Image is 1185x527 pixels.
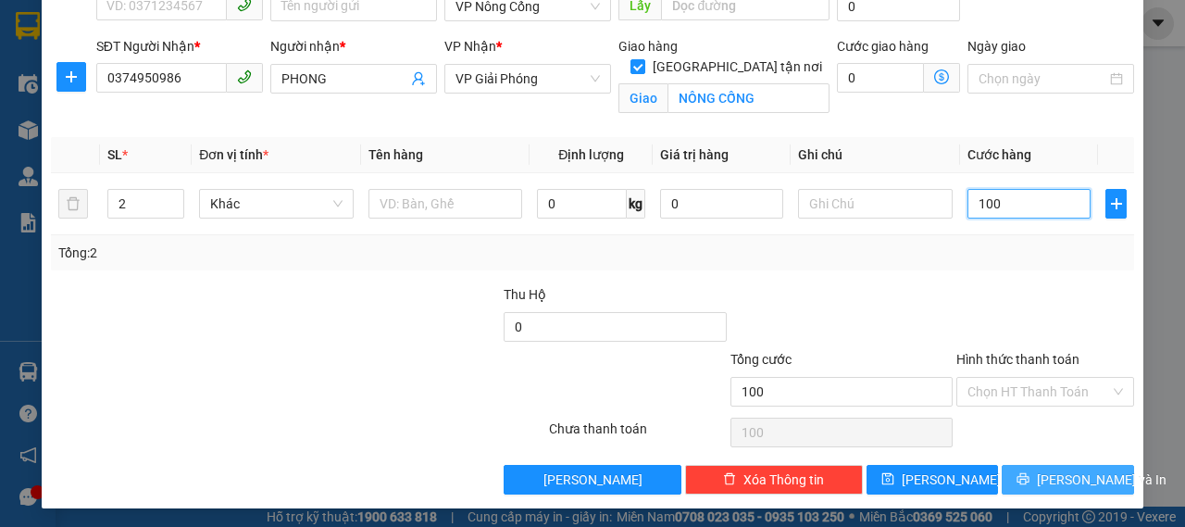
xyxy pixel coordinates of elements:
[558,147,624,162] span: Định lượng
[210,190,343,218] span: Khác
[411,71,426,86] span: user-add
[444,39,496,54] span: VP Nhận
[902,470,1001,490] span: [PERSON_NAME]
[1106,196,1126,211] span: plus
[107,147,122,162] span: SL
[867,465,999,495] button: save[PERSON_NAME]
[504,465,681,495] button: [PERSON_NAME]
[270,36,437,56] div: Người nhận
[618,83,667,113] span: Giao
[837,63,924,93] input: Cước giao hàng
[237,69,252,84] span: phone
[199,147,268,162] span: Đơn vị tính
[96,36,263,56] div: SĐT Người Nhận
[56,62,86,92] button: plus
[881,472,894,487] span: save
[667,83,829,113] input: Giao tận nơi
[967,147,1031,162] span: Cước hàng
[967,39,1026,54] label: Ngày giao
[956,352,1079,367] label: Hình thức thanh toán
[743,470,824,490] span: Xóa Thông tin
[730,352,792,367] span: Tổng cước
[504,287,546,302] span: Thu Hộ
[618,39,678,54] span: Giao hàng
[1017,472,1029,487] span: printer
[58,243,459,263] div: Tổng: 2
[685,465,863,495] button: deleteXóa Thông tin
[660,147,729,162] span: Giá trị hàng
[543,470,642,490] span: [PERSON_NAME]
[1002,465,1134,495] button: printer[PERSON_NAME] và In
[660,189,783,219] input: 0
[547,419,729,451] div: Chưa thanh toán
[837,39,929,54] label: Cước giao hàng
[368,189,523,219] input: VD: Bàn, Ghế
[934,69,949,84] span: dollar-circle
[979,69,1106,89] input: Ngày giao
[58,189,88,219] button: delete
[791,137,960,173] th: Ghi chú
[455,65,600,93] span: VP Giải Phóng
[645,56,829,77] span: [GEOGRAPHIC_DATA] tận nơi
[798,189,953,219] input: Ghi Chú
[627,189,645,219] span: kg
[368,147,423,162] span: Tên hàng
[723,472,736,487] span: delete
[1037,470,1166,490] span: [PERSON_NAME] và In
[57,69,85,84] span: plus
[1105,189,1127,219] button: plus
